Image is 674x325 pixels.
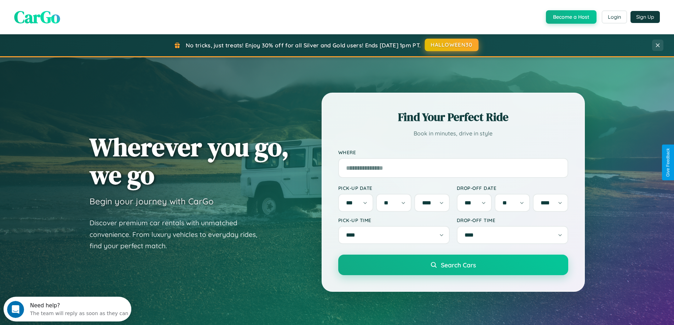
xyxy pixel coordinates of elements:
[457,185,568,191] label: Drop-off Date
[630,11,660,23] button: Sign Up
[338,128,568,139] p: Book in minutes, drive in style
[27,12,125,19] div: The team will reply as soon as they can
[90,133,289,189] h1: Wherever you go, we go
[457,217,568,223] label: Drop-off Time
[338,217,450,223] label: Pick-up Time
[90,196,214,207] h3: Begin your journey with CarGo
[4,297,131,321] iframe: Intercom live chat discovery launcher
[425,39,479,51] button: HALLOWEEN30
[90,217,266,252] p: Discover premium car rentals with unmatched convenience. From luxury vehicles to everyday rides, ...
[666,148,670,177] div: Give Feedback
[441,261,476,269] span: Search Cars
[7,301,24,318] iframe: Intercom live chat
[338,255,568,275] button: Search Cars
[186,42,421,49] span: No tricks, just treats! Enjoy 30% off for all Silver and Gold users! Ends [DATE] 1pm PT.
[338,185,450,191] label: Pick-up Date
[14,5,60,29] span: CarGo
[27,6,125,12] div: Need help?
[602,11,627,23] button: Login
[3,3,132,22] div: Open Intercom Messenger
[338,109,568,125] h2: Find Your Perfect Ride
[546,10,597,24] button: Become a Host
[338,149,568,155] label: Where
